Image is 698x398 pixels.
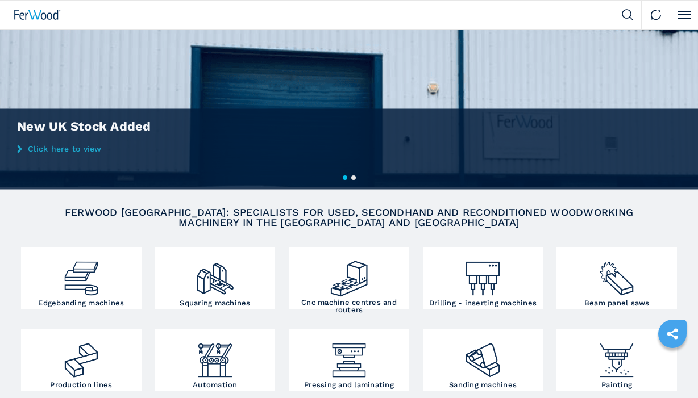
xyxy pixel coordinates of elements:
[180,299,250,307] h3: Squaring machines
[650,9,662,20] img: Contact us
[351,175,356,180] button: 2
[329,332,369,380] img: pressa-strettoia.png
[195,332,235,380] img: automazione.png
[584,299,650,307] h3: Beam panel saws
[289,247,409,309] a: Cnc machine centres and routers
[155,329,276,391] a: Automation
[304,381,394,388] h3: Pressing and laminating
[601,381,632,388] h3: Painting
[597,332,637,380] img: verniciatura_1.png
[61,332,102,380] img: linee_di_produzione_2.png
[343,175,347,180] button: 1
[597,250,637,299] img: sezionatrici_2.png
[423,247,543,309] a: Drilling - inserting machines
[155,247,276,309] a: Squaring machines
[195,250,235,299] img: squadratrici_2.png
[38,299,124,307] h3: Edgebanding machines
[48,207,650,228] h2: FERWOOD [GEOGRAPHIC_DATA]: SPECIALISTS FOR USED, SECONDHAND AND RECONDITIONED WOODWORKING MACHINE...
[21,329,142,391] a: Production lines
[463,332,503,380] img: levigatrici_2.png
[449,381,517,388] h3: Sanding machines
[670,1,698,29] button: Click to toggle menu
[292,299,406,313] h3: Cnc machine centres and routers
[289,329,409,391] a: Pressing and laminating
[329,250,369,299] img: centro_di_lavoro_cnc_2.png
[463,250,503,299] img: foratrici_inseritrici_2.png
[193,381,238,388] h3: Automation
[622,9,633,20] img: Search
[50,381,112,388] h3: Production lines
[21,247,142,309] a: Edgebanding machines
[556,247,677,309] a: Beam panel saws
[658,320,687,348] a: sharethis
[61,250,102,299] img: bordatrici_1.png
[14,10,61,20] img: Ferwood
[423,329,543,391] a: Sanding machines
[556,329,677,391] a: Painting
[429,299,537,307] h3: Drilling - inserting machines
